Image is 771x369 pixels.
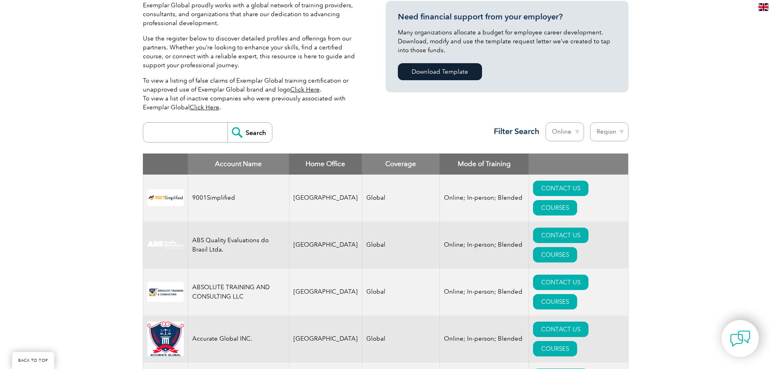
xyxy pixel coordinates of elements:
a: Click Here [190,104,219,111]
input: Search [227,123,272,142]
td: Global [362,269,440,316]
th: Account Name: activate to sort column descending [188,154,289,175]
p: To view a listing of false claims of Exemplar Global training certification or unapproved use of ... [143,76,361,112]
a: CONTACT US [533,275,588,290]
img: en [758,3,769,11]
img: 37c9c059-616f-eb11-a812-002248153038-logo.png [147,190,184,206]
img: contact-chat.png [730,328,750,349]
a: BACK TO TOP [12,352,54,369]
img: a034a1f6-3919-f011-998a-0022489685a1-logo.png [147,322,184,356]
img: 16e092f6-eadd-ed11-a7c6-00224814fd52-logo.png [147,282,184,302]
a: CONTACT US [533,228,588,243]
h3: Filter Search [489,126,539,137]
a: COURSES [533,247,577,262]
td: Online; In-person; Blended [440,316,529,363]
td: [GEOGRAPHIC_DATA] [289,222,362,269]
th: : activate to sort column ascending [529,154,628,175]
td: Global [362,316,440,363]
td: 9001Simplified [188,175,289,222]
th: Home Office: activate to sort column ascending [289,154,362,175]
a: CONTACT US [533,181,588,196]
td: Global [362,175,440,222]
p: Exemplar Global proudly works with a global network of training providers, consultants, and organ... [143,1,361,28]
td: [GEOGRAPHIC_DATA] [289,269,362,316]
td: Online; In-person; Blended [440,222,529,269]
td: Online; In-person; Blended [440,175,529,222]
a: COURSES [533,341,577,356]
a: Click Here [290,86,320,93]
th: Mode of Training: activate to sort column ascending [440,154,529,175]
td: ABSOLUTE TRAINING AND CONSULTING LLC [188,269,289,316]
img: c92924ac-d9bc-ea11-a814-000d3a79823d-logo.jpg [147,241,184,250]
a: COURSES [533,200,577,215]
a: COURSES [533,294,577,309]
h3: Need financial support from your employer? [398,12,616,22]
td: Online; In-person; Blended [440,269,529,316]
p: Use the register below to discover detailed profiles and offerings from our partners. Whether you... [143,34,361,70]
td: Accurate Global INC. [188,316,289,363]
td: ABS Quality Evaluations do Brasil Ltda. [188,222,289,269]
a: CONTACT US [533,322,588,337]
td: [GEOGRAPHIC_DATA] [289,316,362,363]
th: Coverage: activate to sort column ascending [362,154,440,175]
a: Download Template [398,63,482,80]
p: Many organizations allocate a budget for employee career development. Download, modify and use th... [398,28,616,55]
td: Global [362,222,440,269]
td: [GEOGRAPHIC_DATA] [289,175,362,222]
